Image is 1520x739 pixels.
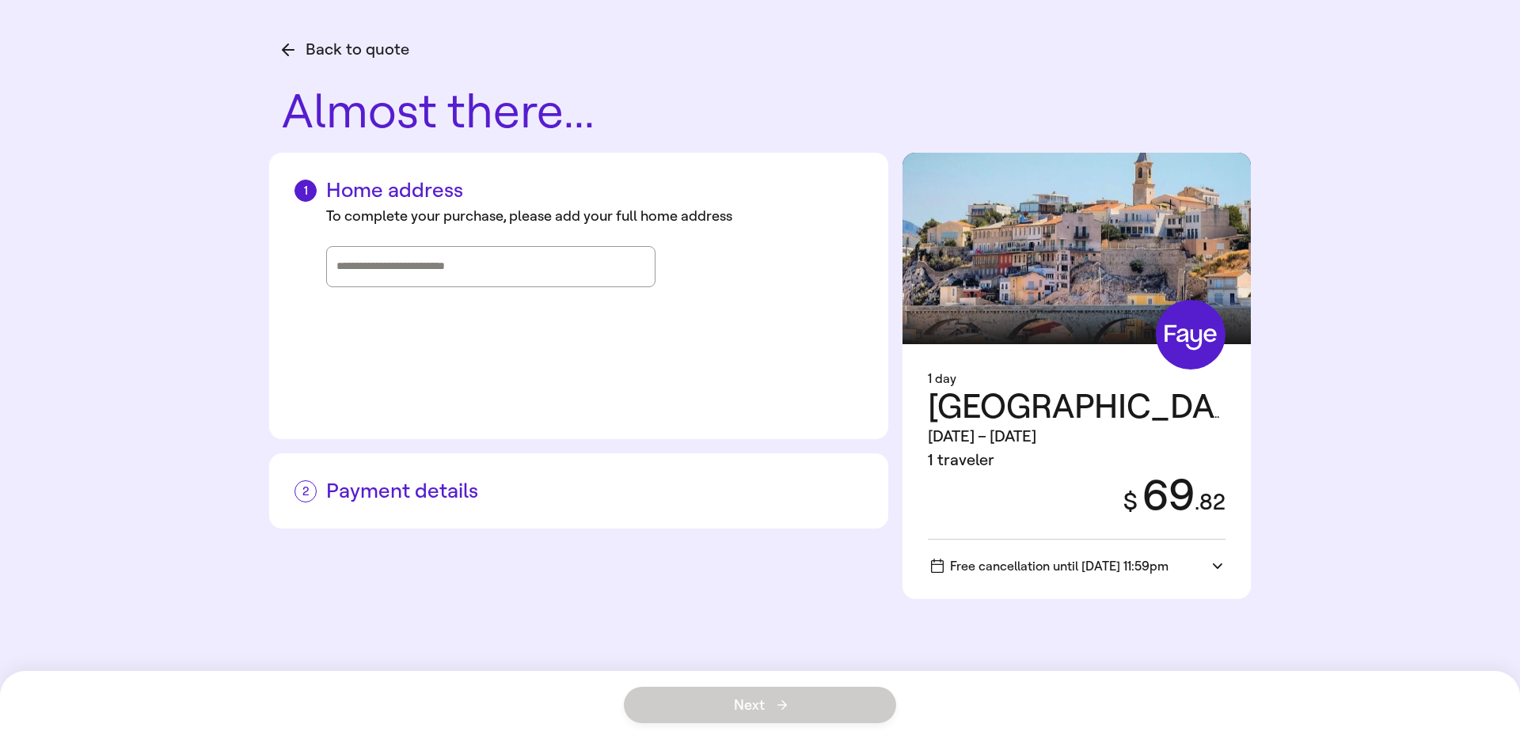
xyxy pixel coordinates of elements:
div: To complete your purchase, please add your full home address [326,206,863,227]
div: 69 [1104,472,1225,519]
span: Free cancellation until [DATE] 11:59pm [931,559,1168,574]
span: $ [1123,487,1138,516]
button: Next [624,687,896,723]
div: [DATE] – [DATE] [928,425,1225,449]
span: [GEOGRAPHIC_DATA] [928,387,1261,426]
h2: Payment details [294,479,863,503]
button: Back to quote [282,38,409,62]
input: Street address, city, state [336,255,645,279]
h1: Almost there... [282,87,1251,137]
div: 1 day [928,369,1225,388]
span: Next [734,698,787,712]
span: . 82 [1195,489,1225,515]
h2: Home address [294,178,863,203]
div: 1 traveler [928,449,1225,472]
